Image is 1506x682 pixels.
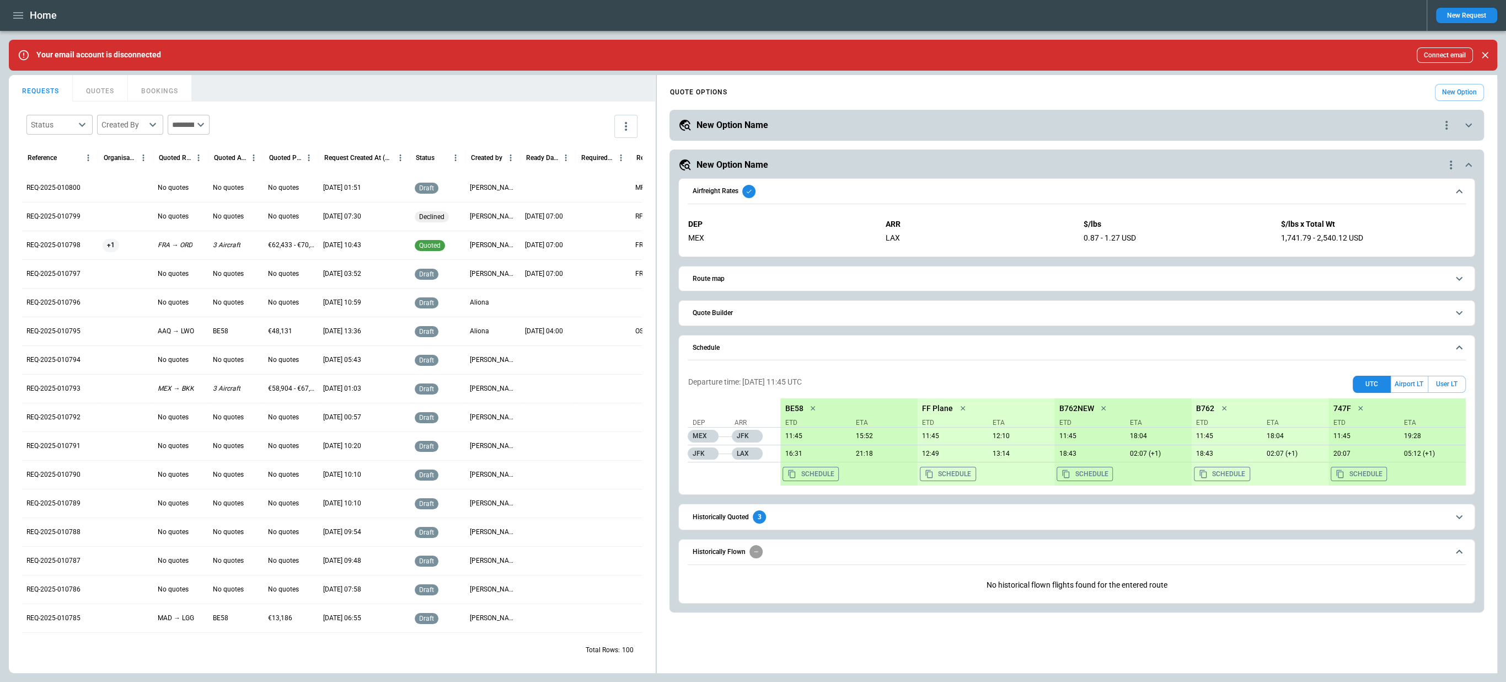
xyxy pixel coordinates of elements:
[213,499,244,508] p: No quotes
[470,355,516,365] p: Simon
[988,418,1050,428] p: ETA
[26,241,81,250] p: REQ-2025-010798
[268,499,299,508] p: No quotes
[213,556,244,566] p: No quotes
[692,548,745,556] h6: Historically Flown
[158,327,194,336] p: AAQ → LWO
[417,242,443,249] span: quoted
[26,470,81,479] p: REQ-2025-010790
[1262,450,1328,458] p: 08/07/25
[9,75,73,102] button: REQUESTS
[213,528,244,537] p: No quotes
[1126,450,1192,458] p: 08/07/25
[26,441,81,451] p: REQ-2025-010791
[636,154,669,162] div: Requested Route
[26,183,81,193] p: REQ-2025-010800
[785,404,803,413] p: BE58
[470,528,516,537] p: Ben Jeater
[1281,220,1466,229] p: $/lbs x Total Wt
[268,384,314,393] p: €58,904 - €67,492
[1125,418,1187,428] p: ETA
[525,269,563,279] p: 09/01/25 07:00
[213,614,228,623] p: BE58
[692,344,719,351] h6: Schedule
[28,154,57,162] div: Reference
[268,355,299,365] p: No quotes
[417,385,436,393] span: draft
[417,184,436,192] span: draft
[26,614,81,623] p: REQ-2025-010785
[158,413,189,422] p: No quotes
[323,614,361,623] p: 07/28/25 06:55
[918,450,984,458] p: 08/06/25
[268,585,299,594] p: No quotes
[470,499,516,508] p: Ben Jeater
[886,233,1070,243] div: LAX
[448,151,463,165] button: Status column menu
[417,328,436,335] span: draft
[732,430,763,443] p: JFK
[158,585,189,594] p: No quotes
[1194,467,1250,481] button: Copy the aircraft schedule to your clipboard
[559,151,573,165] button: Ready Date & Time (UTC-05:00) column menu
[1281,233,1466,243] div: 1,741.79 - 2,540.12 USD
[323,298,361,307] p: 08/11/25 10:59
[158,470,189,479] p: No quotes
[158,384,194,393] p: MEX → BKK
[158,183,189,193] p: No quotes
[246,151,261,165] button: Quoted Aircraft column menu
[470,241,516,250] p: Myles Cummins
[525,241,563,250] p: 09/01/25 07:00
[417,414,436,422] span: draft
[1196,404,1214,413] p: B762
[323,355,361,365] p: 08/08/25 05:43
[268,183,299,193] p: No quotes
[688,267,1465,291] button: Route map
[128,75,192,102] button: BOOKINGS
[213,327,228,336] p: BE58
[470,269,516,279] p: Myles Cummins
[688,377,801,387] p: Departure time: [DATE] 11:45 UTC
[753,510,766,524] div: 3
[323,212,361,221] p: 08/15/25 07:30
[159,154,191,162] div: Quoted Route
[678,158,1475,172] button: New Option Namequote-option-actions
[1440,119,1453,132] div: quote-option-actions
[614,151,628,165] button: Required Date & Time (UTC-05:00) column menu
[268,212,299,221] p: No quotes
[1477,47,1493,63] button: Close
[688,335,1465,361] button: Schedule
[26,298,81,307] p: REQ-2025-010796
[470,327,489,336] p: Aliona
[81,151,95,165] button: Reference column menu
[1328,432,1395,440] p: 08/06/25
[688,301,1465,326] button: Quote Builder
[323,499,361,508] p: 08/06/25 10:10
[470,413,516,422] p: Ben Jeater
[783,467,839,481] button: Copy the aircraft schedule to your clipboard
[922,404,953,413] p: FF Plane
[581,154,614,162] div: Required Date & Time (UTC-05:00)
[417,213,447,221] span: declined
[158,355,189,365] p: No quotes
[269,154,302,162] div: Quoted Price
[696,159,768,171] h5: New Option Name
[268,528,299,537] p: No quotes
[417,500,436,508] span: draft
[922,418,984,428] p: ETD
[268,470,299,479] p: No quotes
[158,441,189,451] p: No quotes
[323,441,361,451] p: 08/06/25 10:20
[621,646,633,655] p: 100
[104,154,136,162] div: Organisation
[1059,404,1094,413] p: B762NEW
[525,212,563,221] p: 06/10/25 07:00
[732,447,763,460] p: LAX
[213,585,244,594] p: No quotes
[417,443,436,450] span: draft
[73,75,128,102] button: QUOTES
[1057,467,1113,481] button: Copy the aircraft schedule to your clipboard
[692,514,748,521] h6: Historically Quoted
[214,154,246,162] div: Quoted Aircraft
[988,450,1054,458] p: 08/06/25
